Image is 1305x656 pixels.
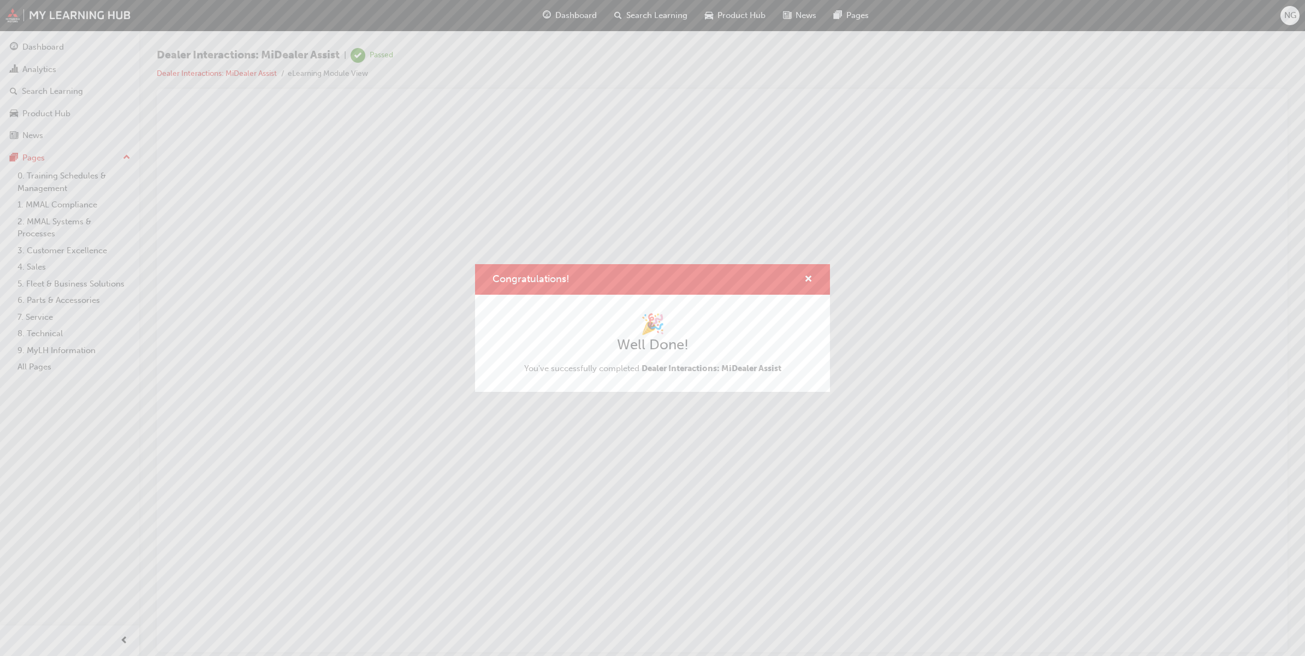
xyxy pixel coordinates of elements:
h2: Well Done! [524,336,781,354]
button: cross-icon [804,273,812,287]
span: cross-icon [804,275,812,285]
h1: 🎉 [524,312,781,336]
span: You've successfully completed [524,362,781,375]
div: Congratulations! [475,264,830,392]
div: You may now leave this page. [4,194,1109,206]
span: Dealer Interactions: MiDealer Assist [642,363,781,373]
span: Congratulations! [493,273,570,285]
div: 👋 Bye! [4,164,1109,183]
